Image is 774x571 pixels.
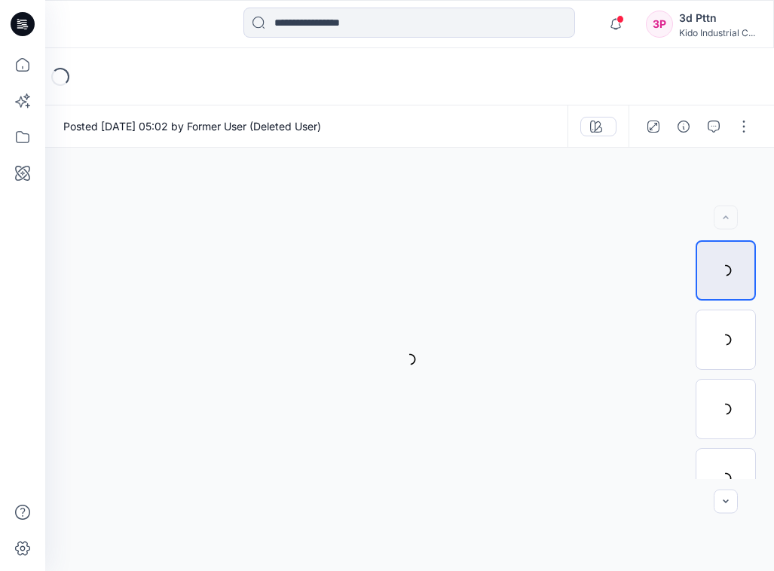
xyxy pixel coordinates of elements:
[63,118,321,134] span: Posted [DATE] 05:02 by
[187,120,321,133] a: Former User (Deleted User)
[679,27,755,38] div: Kido Industrial C...
[679,9,755,27] div: 3d Pttn
[646,11,673,38] div: 3P
[672,115,696,139] button: Details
